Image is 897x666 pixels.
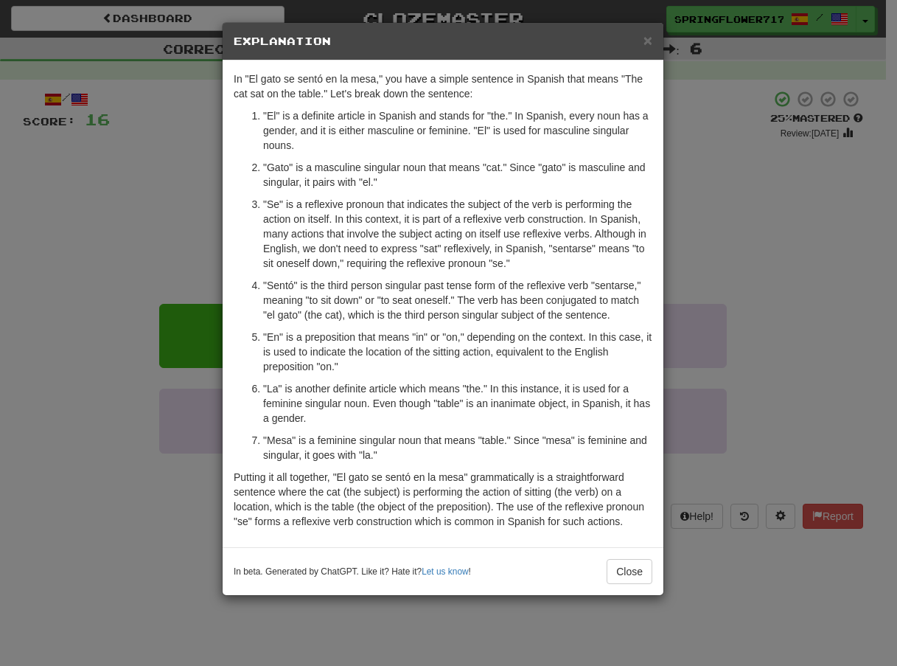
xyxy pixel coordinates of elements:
[422,566,468,577] a: Let us know
[234,566,471,578] small: In beta. Generated by ChatGPT. Like it? Hate it? !
[263,108,652,153] p: "El" is a definite article in Spanish and stands for "the." In Spanish, every noun has a gender, ...
[263,278,652,322] p: "Sentó" is the third person singular past tense form of the reflexive verb "sentarse," meaning "t...
[643,32,652,49] span: ×
[234,34,652,49] h5: Explanation
[263,433,652,462] p: "Mesa" is a feminine singular noun that means "table." Since "mesa" is feminine and singular, it ...
[263,381,652,426] p: "La" is another definite article which means "the." In this instance, it is used for a feminine s...
[607,559,652,584] button: Close
[263,160,652,190] p: "Gato" is a masculine singular noun that means "cat." Since "gato" is masculine and singular, it ...
[263,330,652,374] p: "En" is a preposition that means "in" or "on," depending on the context. In this case, it is used...
[234,470,652,529] p: Putting it all together, "El gato se sentó en la mesa" grammatically is a straightforward sentenc...
[234,72,652,101] p: In "El gato se sentó en la mesa," you have a simple sentence in Spanish that means "The cat sat o...
[263,197,652,271] p: "Se" is a reflexive pronoun that indicates the subject of the verb is performing the action on it...
[643,32,652,48] button: Close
